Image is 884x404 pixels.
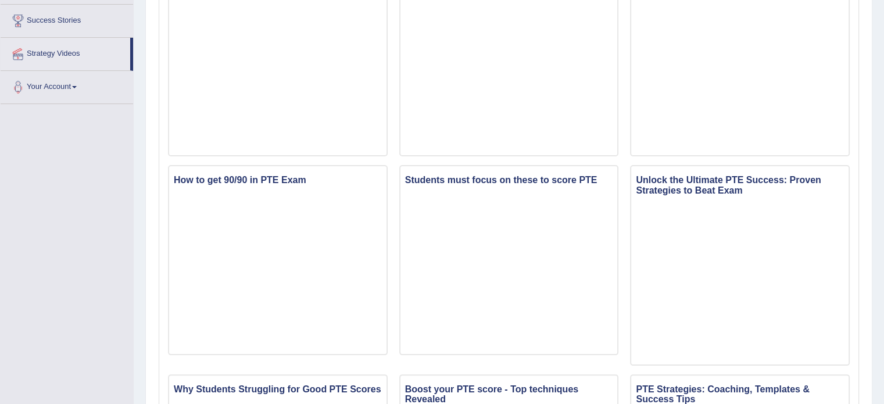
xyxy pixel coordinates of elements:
h3: Students must focus on these to score PTE [400,172,618,188]
h3: How to get 90/90 in PTE Exam [169,172,386,188]
h3: Why Students Struggling for Good PTE Scores [169,381,386,398]
a: Strategy Videos [1,38,130,67]
a: Your Account [1,71,133,100]
h3: Unlock the Ultimate PTE Success: Proven Strategies to Beat Exam [631,172,849,198]
a: Success Stories [1,5,133,34]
